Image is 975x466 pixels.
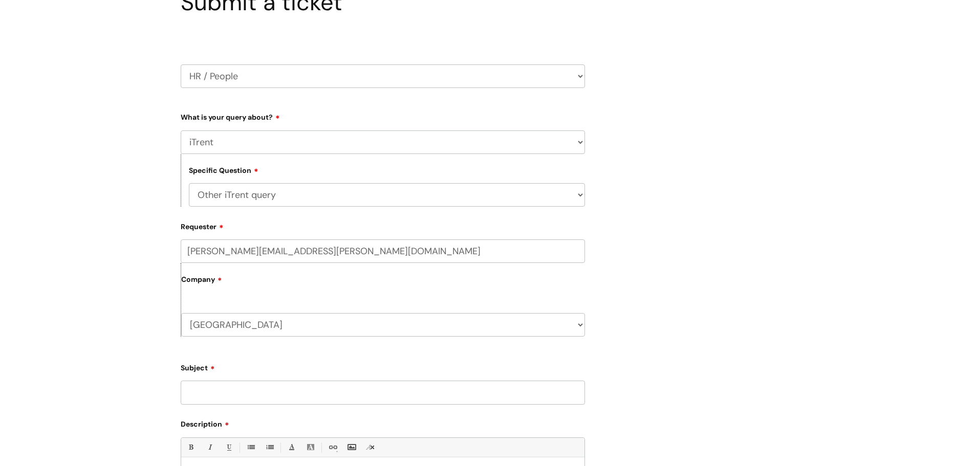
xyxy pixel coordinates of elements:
[181,272,585,295] label: Company
[263,441,276,454] a: 1. Ordered List (Ctrl-Shift-8)
[189,165,258,175] label: Specific Question
[203,441,216,454] a: Italic (Ctrl-I)
[181,360,585,372] label: Subject
[304,441,317,454] a: Back Color
[222,441,235,454] a: Underline(Ctrl-U)
[181,416,585,429] label: Description
[181,219,585,231] label: Requester
[181,239,585,263] input: Email
[184,441,197,454] a: Bold (Ctrl-B)
[345,441,358,454] a: Insert Image...
[326,441,339,454] a: Link
[364,441,377,454] a: Remove formatting (Ctrl-\)
[244,441,257,454] a: • Unordered List (Ctrl-Shift-7)
[181,109,585,122] label: What is your query about?
[285,441,298,454] a: Font Color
